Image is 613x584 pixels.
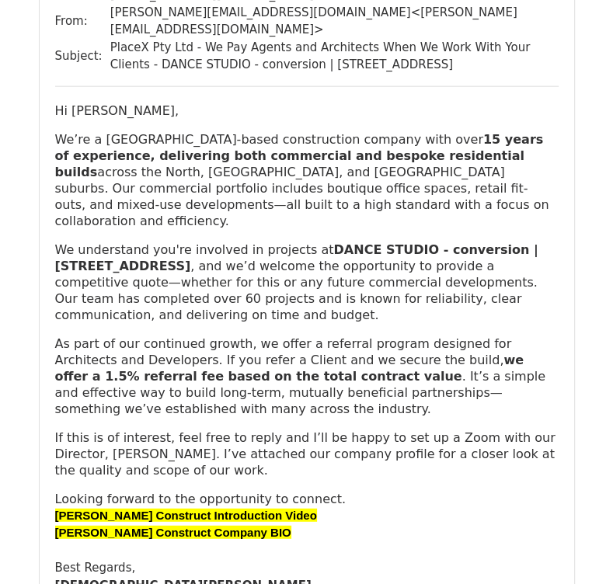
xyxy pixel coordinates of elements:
[55,526,291,539] a: [PERSON_NAME] Construct Company BIO
[55,242,559,323] p: We understand you're involved in projects at , and we’d welcome the opportunity to provide a comp...
[55,132,544,179] b: 15 years of experience, delivering both commercial and bespoke residential builds
[535,509,613,584] iframe: Chat Widget
[55,131,559,229] p: We’re a [GEOGRAPHIC_DATA]-based construction company with over across the North, [GEOGRAPHIC_DATA...
[55,39,110,74] td: Subject:
[55,353,524,384] b: we offer a 1.5% referral fee based on the total contract value
[55,509,317,522] a: [PERSON_NAME] Construct Introduction Video
[55,242,538,273] b: DANCE STUDIO - conversion | [STREET_ADDRESS]
[55,4,110,39] td: From:
[110,4,559,39] td: [PERSON_NAME][EMAIL_ADDRESS][DOMAIN_NAME] < [PERSON_NAME][EMAIL_ADDRESS][DOMAIN_NAME] >
[55,103,559,119] p: Hi [PERSON_NAME],
[55,491,559,507] p: Looking forward to the opportunity to connect.
[55,335,559,417] p: As part of our continued growth, we offer a referral program designed for Architects and Develope...
[55,429,559,478] p: If this is of interest, feel free to reply and I’ll be happy to set up a Zoom with our Director, ...
[110,39,559,74] td: PlaceX Pty Ltd - We Pay Agents and Architects When We Work With Your Clients - DANCE STUDIO - con...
